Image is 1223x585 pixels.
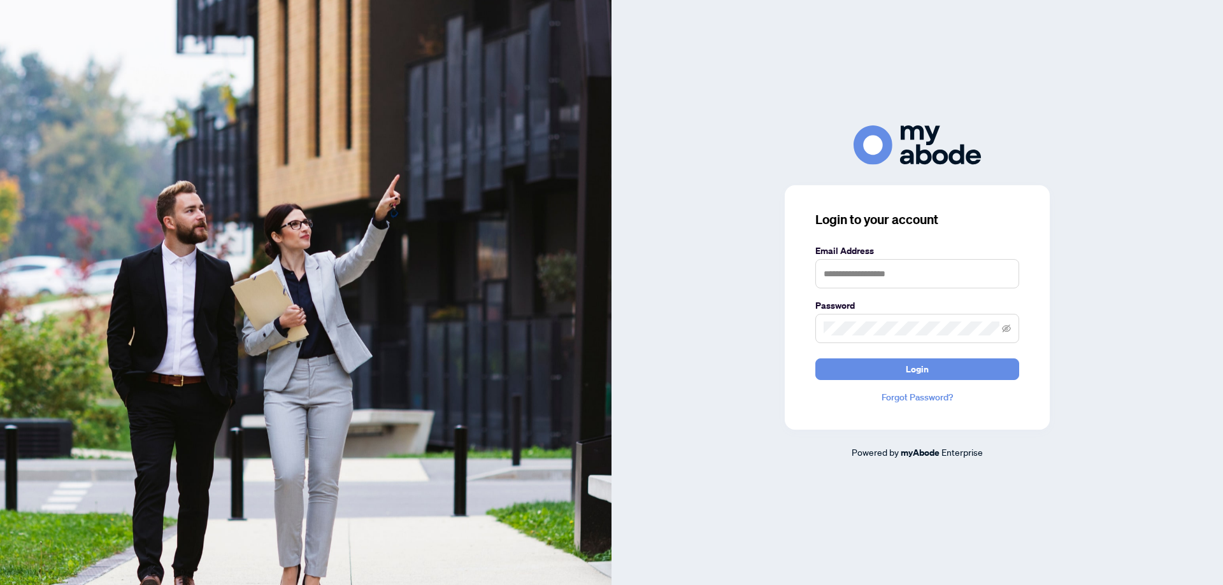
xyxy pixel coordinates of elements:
[1002,324,1011,333] span: eye-invisible
[815,358,1019,380] button: Login
[815,244,1019,258] label: Email Address
[852,446,899,458] span: Powered by
[854,125,981,164] img: ma-logo
[901,446,940,460] a: myAbode
[941,446,983,458] span: Enterprise
[815,299,1019,313] label: Password
[815,211,1019,229] h3: Login to your account
[815,390,1019,404] a: Forgot Password?
[906,359,929,379] span: Login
